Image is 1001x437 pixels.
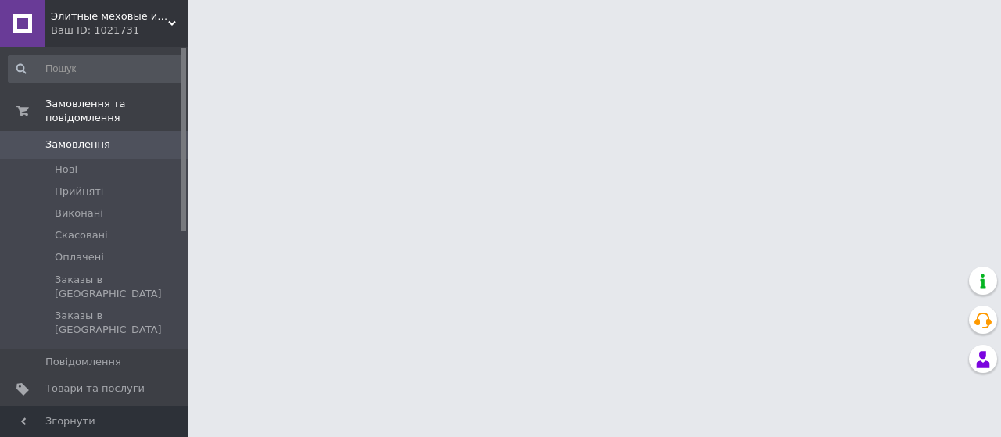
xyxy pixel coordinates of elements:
[55,228,108,242] span: Скасовані
[55,163,77,177] span: Нові
[55,184,103,199] span: Прийняті
[51,23,188,38] div: Ваш ID: 1021731
[8,55,185,83] input: Пошук
[55,250,104,264] span: Оплачені
[55,206,103,220] span: Виконані
[45,97,188,125] span: Замовлення та повідомлення
[55,309,183,337] span: Заказы в [GEOGRAPHIC_DATA]
[55,273,183,301] span: Заказы в [GEOGRAPHIC_DATA]
[45,138,110,152] span: Замовлення
[51,9,168,23] span: Элитные меховые изделия
[45,355,121,369] span: Повідомлення
[45,381,145,396] span: Товари та послуги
